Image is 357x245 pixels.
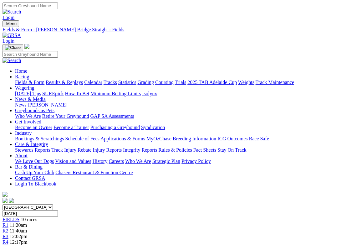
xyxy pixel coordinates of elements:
div: About [15,159,354,164]
a: Privacy Policy [181,159,211,164]
a: Stewards Reports [15,147,50,153]
a: GAP SA Assessments [90,113,134,119]
span: 12:02pm [10,234,28,239]
a: Statistics [118,80,136,85]
a: Purchasing a Greyhound [90,125,140,130]
img: logo-grsa-white.png [3,192,8,197]
a: News & Media [15,96,46,102]
a: Syndication [141,125,165,130]
a: FIELDS [3,217,19,222]
img: Search [3,58,21,63]
a: 2025 TAB Adelaide Cup [187,80,237,85]
a: Results & Replays [46,80,83,85]
a: Integrity Reports [123,147,157,153]
a: Isolynx [142,91,157,96]
a: Greyhounds as Pets [15,108,54,113]
span: 11:20am [10,222,27,228]
button: Toggle navigation [3,20,19,27]
a: Schedule of Fees [65,136,99,141]
a: Vision and Values [55,159,91,164]
a: Login [3,15,14,20]
span: 10 races [21,217,37,222]
a: Tracks [104,80,117,85]
div: Industry [15,136,354,142]
a: Rules & Policies [158,147,192,153]
span: 11:40am [10,228,27,233]
a: Stay On Track [217,147,246,153]
a: Track Maintenance [256,80,294,85]
a: Login To Blackbook [15,181,56,186]
a: Get Involved [15,119,41,124]
a: History [92,159,107,164]
a: Become a Trainer [54,125,89,130]
a: Grading [138,80,154,85]
a: Racing [15,74,29,79]
a: Retire Your Greyhound [42,113,89,119]
a: [PERSON_NAME] [28,102,67,107]
img: GRSA [3,33,21,38]
div: Bar & Dining [15,170,354,175]
img: Close [5,45,21,50]
div: News & Media [15,102,354,108]
img: twitter.svg [9,198,14,203]
input: Search [3,3,58,9]
a: Cash Up Your Club [15,170,54,175]
a: Who We Are [15,113,41,119]
span: 12:17pm [10,239,28,245]
a: Injury Reports [93,147,122,153]
a: We Love Our Dogs [15,159,54,164]
span: R1 [3,222,8,228]
a: [DATE] Tips [15,91,41,96]
a: Fields & Form [15,80,44,85]
input: Select date [3,210,58,217]
a: Become an Owner [15,125,52,130]
a: Coursing [155,80,174,85]
a: Who We Are [125,159,151,164]
a: Bar & Dining [15,164,43,169]
a: Breeding Information [173,136,216,141]
a: Wagering [15,85,34,91]
a: About [15,153,28,158]
a: Race Safe [249,136,269,141]
a: Login [3,38,14,44]
button: Toggle navigation [3,44,23,51]
a: Minimum Betting Limits [90,91,141,96]
a: ICG Outcomes [217,136,247,141]
a: Industry [15,130,32,136]
a: Calendar [84,80,102,85]
a: Careers [109,159,124,164]
a: How To Bet [65,91,89,96]
div: Wagering [15,91,354,96]
a: Chasers Restaurant & Function Centre [55,170,133,175]
a: SUREpick [42,91,64,96]
input: Search [3,51,58,58]
a: Fields & Form - [PERSON_NAME] Bridge Straight - Fields [3,27,354,33]
a: Bookings & Scratchings [15,136,64,141]
a: R3 [3,234,8,239]
span: Menu [6,21,17,26]
a: Weights [238,80,254,85]
a: Care & Integrity [15,142,48,147]
a: MyOzChase [146,136,171,141]
a: Applications & Forms [100,136,145,141]
img: facebook.svg [3,198,8,203]
a: Trials [175,80,186,85]
a: R4 [3,239,8,245]
img: logo-grsa-white.png [24,44,29,49]
div: Get Involved [15,125,354,130]
a: Contact GRSA [15,175,45,181]
a: Fact Sheets [193,147,216,153]
div: Racing [15,80,354,85]
div: Care & Integrity [15,147,354,153]
a: Strategic Plan [152,159,180,164]
div: Greyhounds as Pets [15,113,354,119]
a: Track Injury Rebate [51,147,91,153]
a: News [15,102,26,107]
img: Search [3,9,21,15]
a: R2 [3,228,8,233]
a: Home [15,68,27,74]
